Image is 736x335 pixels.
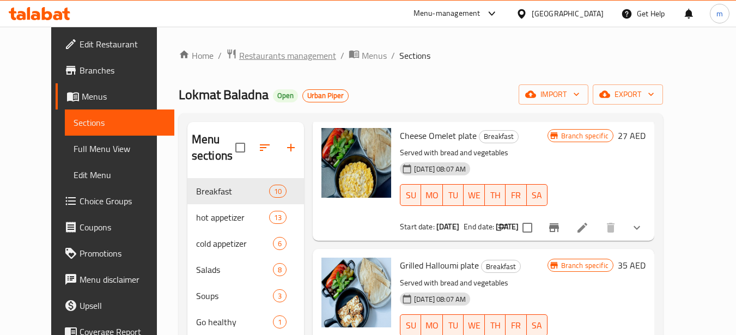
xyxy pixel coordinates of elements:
[187,309,304,335] div: Go healthy1
[80,247,166,260] span: Promotions
[80,64,166,77] span: Branches
[56,31,174,57] a: Edit Restaurant
[510,318,522,333] span: FR
[421,184,443,206] button: MO
[65,109,174,136] a: Sections
[270,212,286,223] span: 13
[479,130,519,143] div: Breakfast
[196,237,273,250] span: cold appetizer
[400,276,548,290] p: Served with bread and vegetables
[413,7,480,20] div: Menu-management
[273,91,298,100] span: Open
[226,48,336,63] a: Restaurants management
[630,221,643,234] svg: Show Choices
[65,162,174,188] a: Edit Menu
[80,299,166,312] span: Upsell
[576,221,589,234] a: Edit menu item
[273,265,286,275] span: 8
[489,318,501,333] span: TH
[80,273,166,286] span: Menu disclaimer
[321,258,391,327] img: Grilled Halloumi plate
[187,204,304,230] div: hot appetizer13
[618,128,646,143] h6: 27 AED
[218,49,222,62] li: /
[270,186,286,197] span: 10
[362,49,387,62] span: Menus
[65,136,174,162] a: Full Menu View
[436,220,459,234] b: [DATE]
[56,240,174,266] a: Promotions
[464,184,485,206] button: WE
[196,185,269,198] span: Breakfast
[405,187,417,203] span: SU
[196,315,273,328] span: Go healthy
[531,318,543,333] span: SA
[400,127,477,144] span: Cheese Omelet plate
[532,8,604,20] div: [GEOGRAPHIC_DATA]
[482,260,520,273] span: Breakfast
[56,293,174,319] a: Upsell
[82,90,166,103] span: Menus
[527,88,580,101] span: import
[391,49,395,62] li: /
[273,317,286,327] span: 1
[716,8,723,20] span: m
[179,48,663,63] nav: breadcrumb
[531,187,543,203] span: SA
[624,215,650,241] button: show more
[598,215,624,241] button: delete
[557,131,613,141] span: Branch specific
[490,215,516,241] button: sort-choices
[56,57,174,83] a: Branches
[400,184,421,206] button: SU
[468,187,480,203] span: WE
[527,184,548,206] button: SA
[273,237,287,250] div: items
[468,318,480,333] span: WE
[187,283,304,309] div: Soups3
[447,187,459,203] span: TU
[273,89,298,102] div: Open
[192,131,235,164] h2: Menu sections
[321,128,391,198] img: Cheese Omelet plate
[273,263,287,276] div: items
[196,263,273,276] span: Salads
[56,188,174,214] a: Choice Groups
[187,257,304,283] div: Salads8
[593,84,663,105] button: export
[74,116,166,129] span: Sections
[74,168,166,181] span: Edit Menu
[196,211,269,224] span: hot appetizer
[80,194,166,208] span: Choice Groups
[269,211,287,224] div: items
[349,48,387,63] a: Menus
[405,318,417,333] span: SU
[506,184,526,206] button: FR
[557,260,613,271] span: Branch specific
[187,230,304,257] div: cold appetizer6
[481,260,521,273] div: Breakfast
[464,220,494,234] span: End date:
[80,221,166,234] span: Coupons
[56,266,174,293] a: Menu disclaimer
[541,215,567,241] button: Branch-specific-item
[187,178,304,204] div: Breakfast10
[80,38,166,51] span: Edit Restaurant
[410,164,470,174] span: [DATE] 08:07 AM
[479,130,518,143] span: Breakfast
[56,83,174,109] a: Menus
[519,84,588,105] button: import
[303,91,348,100] span: Urban Piper
[229,136,252,159] span: Select all sections
[400,146,548,160] p: Served with bread and vegetables
[196,289,273,302] span: Soups
[239,49,336,62] span: Restaurants management
[273,315,287,328] div: items
[273,289,287,302] div: items
[601,88,654,101] span: export
[425,187,439,203] span: MO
